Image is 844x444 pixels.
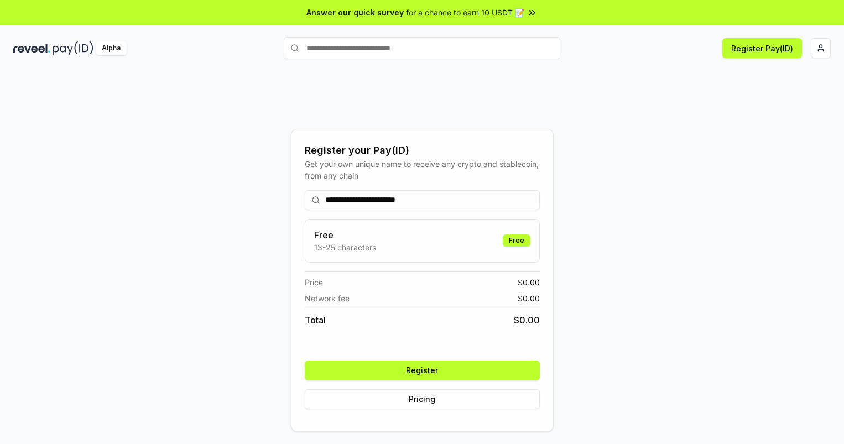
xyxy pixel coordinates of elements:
[305,361,540,380] button: Register
[305,276,323,288] span: Price
[518,276,540,288] span: $ 0.00
[514,314,540,327] span: $ 0.00
[518,292,540,304] span: $ 0.00
[305,158,540,181] div: Get your own unique name to receive any crypto and stablecoin, from any chain
[13,41,50,55] img: reveel_dark
[722,38,802,58] button: Register Pay(ID)
[314,228,376,242] h3: Free
[305,292,350,304] span: Network fee
[305,389,540,409] button: Pricing
[53,41,93,55] img: pay_id
[314,242,376,253] p: 13-25 characters
[305,143,540,158] div: Register your Pay(ID)
[305,314,326,327] span: Total
[96,41,127,55] div: Alpha
[503,234,530,247] div: Free
[406,7,524,18] span: for a chance to earn 10 USDT 📝
[306,7,404,18] span: Answer our quick survey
